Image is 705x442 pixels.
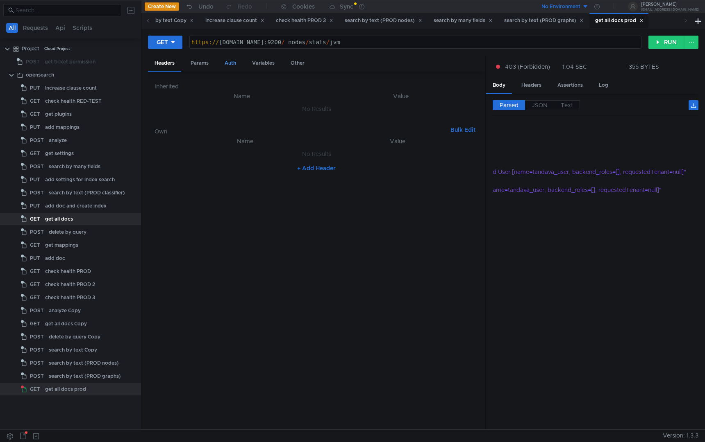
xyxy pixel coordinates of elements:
div: analyze Copy [49,304,81,317]
div: : [305,185,698,194]
th: Name [168,136,323,146]
div: delete by query [49,226,86,238]
span: POST [30,357,44,369]
div: search by many fields [49,160,100,173]
div: get all docs [45,213,73,225]
h6: Own [155,126,447,136]
span: GET [30,213,40,225]
div: search by many fields [434,16,493,25]
input: Search... [16,6,116,15]
div: search by text Copy [138,16,194,25]
span: POST [30,226,44,238]
div: "security_exception" [344,158,687,167]
button: Create New [145,2,179,11]
div: 355 BYTES [629,63,659,70]
div: "no permissions for [cluster:monitor/nodes/stats] and User [name=tandava_user, backend_roles=[], ... [350,167,687,176]
div: get ticket permission [45,56,96,68]
div: Headers [515,78,548,93]
span: Parsed [500,101,519,109]
div: check health RED-TEST [45,95,102,107]
div: Cookies [292,2,315,11]
div: "security_exception" [319,176,687,185]
div: search by text (PROD graphs) [504,16,584,25]
div: 1.04 SEC [562,63,587,70]
div: get all docs prod [45,383,86,395]
div: Variables [246,56,281,71]
div: 403 [311,194,687,203]
div: delete by query Copy [49,331,100,343]
div: analyze [49,134,67,147]
span: POST [30,187,44,199]
div: check health PROD 3 [276,16,333,25]
div: Headers [148,56,181,72]
span: JSON [532,101,548,109]
span: 403 (Forbidden) [505,62,550,71]
span: GET [30,291,40,304]
button: Undo [179,0,219,13]
div: [] [348,140,688,149]
span: POST [26,56,40,68]
span: PUT [30,82,40,94]
div: search by text (PROD classifier) [49,187,125,199]
div: search by text (PROD graphs) [49,370,121,382]
span: POST [30,134,44,147]
span: GET [30,265,40,277]
div: search by text (PROD nodes) [49,357,119,369]
div: get settings [45,147,74,160]
span: GET [30,278,40,291]
div: [EMAIL_ADDRESS][DOMAIN_NAME] [641,8,699,11]
div: Sync [340,4,353,9]
span: POST [30,370,44,382]
div: search by text (PROD nodes) [345,16,422,25]
span: POST [30,304,44,317]
th: Value [323,91,479,101]
div: add settings for index search [45,174,115,186]
div: Assertions [551,78,589,93]
div: "no permissions for [cluster:monitor/nodes/stats] and User [name=tandava_user, backend_roles=[], ... [325,185,687,194]
div: Increase clause count [205,16,264,25]
div: Params [184,56,215,71]
div: : [293,194,698,203]
div: : [330,167,698,176]
th: Name [161,91,323,101]
th: Value [323,136,472,146]
button: Redo [219,0,258,13]
button: + Add Header [294,163,339,173]
div: get mappings [45,239,78,251]
div: get all docs prod [595,16,644,25]
button: RUN [648,36,685,49]
div: Body [486,78,512,94]
span: GET [30,318,40,330]
h6: Inherited [155,81,479,91]
nz-embed-empty: No Results [302,150,331,158]
span: PUT [30,200,40,212]
button: Requests [20,23,50,33]
button: Api [53,23,68,33]
div: Increase clause count [45,82,97,94]
div: opensearch [26,69,54,81]
div: add doc and create index [45,200,107,212]
div: {} [293,122,687,131]
div: GET [157,38,168,47]
span: Version: 1.3.3 [663,430,698,442]
span: POST [30,160,44,173]
div: Auth [218,56,243,71]
div: Log [592,78,615,93]
div: : [305,176,698,185]
div: Cloud Project [44,43,70,55]
div: get plugins [45,108,72,120]
div: {} [334,149,687,158]
div: search by text Copy [49,344,97,356]
div: Other [284,56,311,71]
span: PUT [30,121,40,133]
div: add mappings [45,121,80,133]
button: Bulk Edit [447,125,479,135]
div: check health PROD 2 [45,278,95,291]
div: add doc [45,252,65,264]
span: PUT [30,252,40,264]
span: GET [30,147,40,160]
div: get all docs Copy [45,318,87,330]
button: GET [148,36,182,49]
span: PUT [30,174,40,186]
div: : [330,158,698,167]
